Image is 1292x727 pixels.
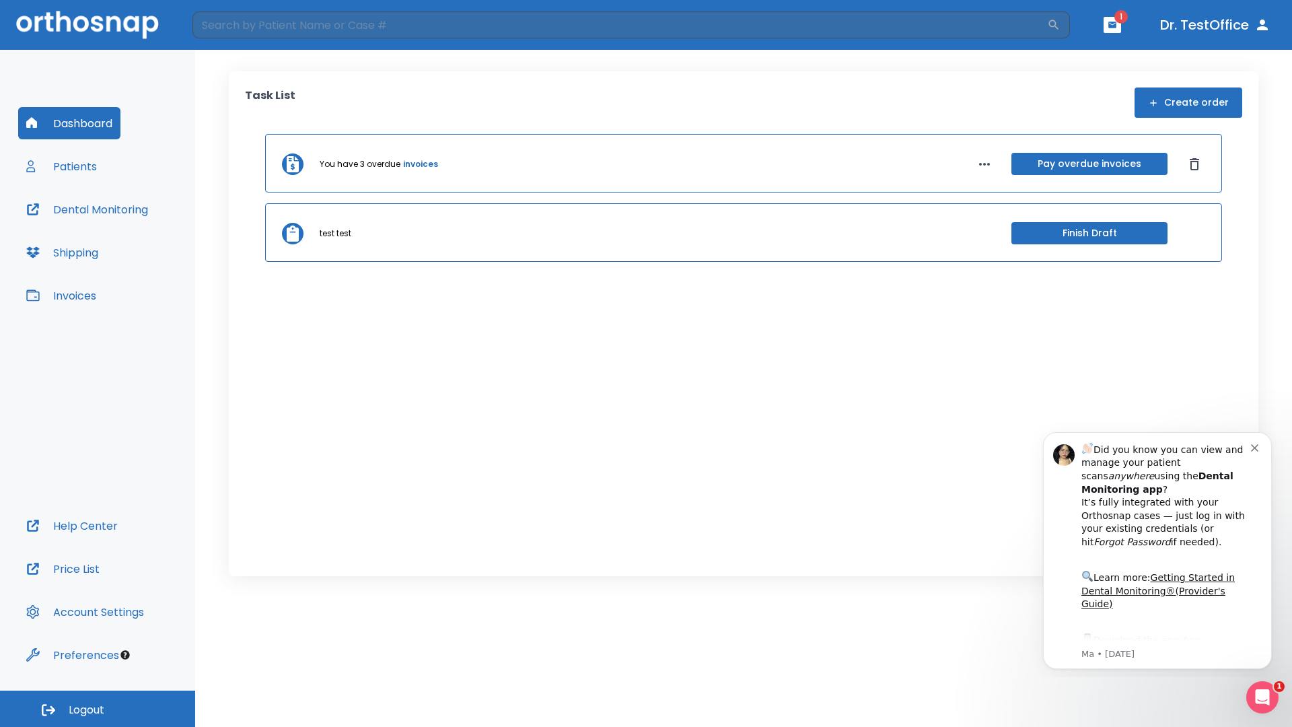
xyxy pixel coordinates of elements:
[18,107,120,139] button: Dashboard
[1246,681,1279,714] iframe: Intercom live chat
[245,88,295,118] p: Task List
[59,215,178,239] a: App Store
[18,236,106,269] button: Shipping
[1011,222,1168,244] button: Finish Draft
[1184,153,1205,175] button: Dismiss
[1023,420,1292,677] iframe: Intercom notifications message
[69,703,104,718] span: Logout
[18,596,152,628] button: Account Settings
[192,11,1047,38] input: Search by Patient Name or Case #
[228,21,239,32] button: Dismiss notification
[18,639,127,671] button: Preferences
[1135,88,1242,118] button: Create order
[403,158,438,170] a: invoices
[320,228,351,240] p: test test
[1155,13,1276,37] button: Dr. TestOffice
[59,211,228,280] div: Download the app: | ​ Let us know if you need help getting started!
[18,553,108,585] button: Price List
[320,158,400,170] p: You have 3 overdue
[59,228,228,240] p: Message from Ma, sent 4w ago
[18,193,156,226] button: Dental Monitoring
[1114,10,1128,24] span: 1
[119,649,131,661] div: Tooltip anchor
[1011,153,1168,175] button: Pay overdue invoices
[18,279,104,312] button: Invoices
[18,510,126,542] button: Help Center
[1274,681,1285,692] span: 1
[16,11,159,38] img: Orthosnap
[18,150,105,182] button: Patients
